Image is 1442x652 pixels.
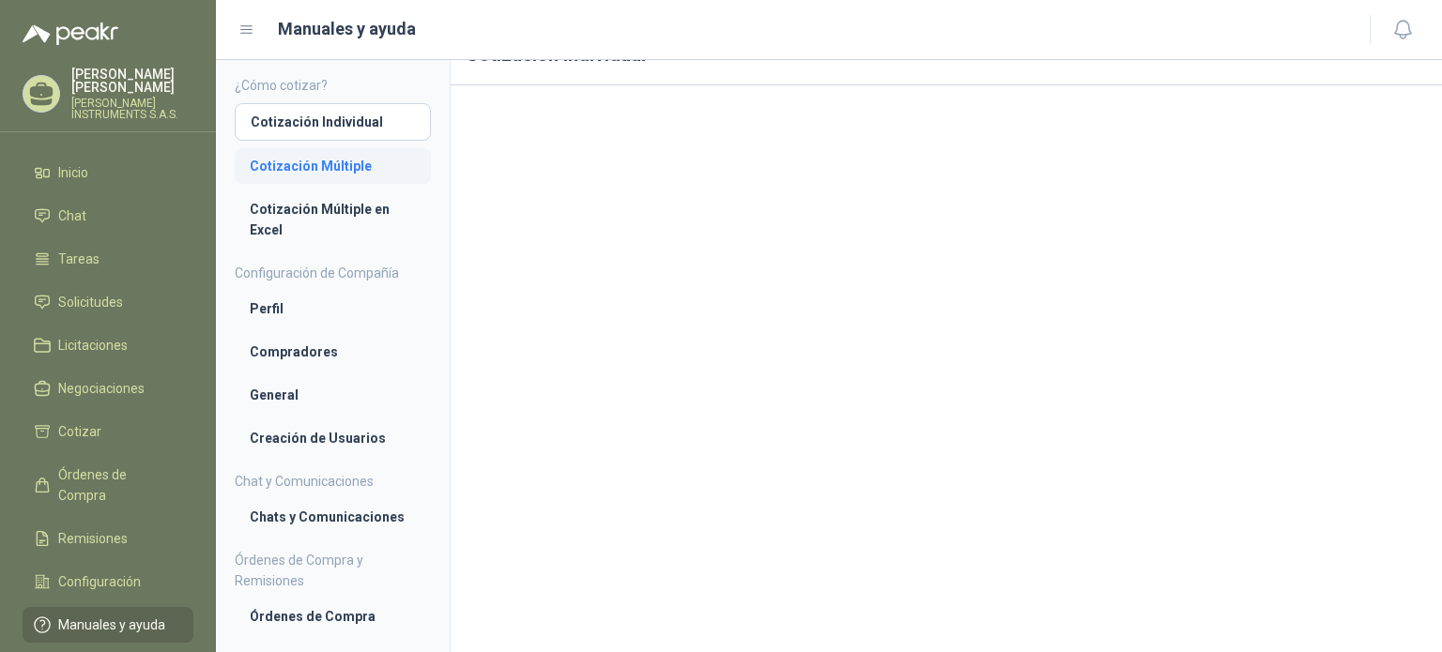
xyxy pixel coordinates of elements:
[23,23,118,45] img: Logo peakr
[58,292,123,312] span: Solicitudes
[235,550,431,591] h4: Órdenes de Compra y Remisiones
[23,564,193,599] a: Configuración
[235,148,431,184] a: Cotización Múltiple
[71,68,193,94] p: [PERSON_NAME] [PERSON_NAME]
[58,614,165,635] span: Manuales y ayuda
[23,198,193,234] a: Chat
[23,607,193,643] a: Manuales y ayuda
[23,457,193,513] a: Órdenes de Compra
[235,471,431,492] h4: Chat y Comunicaciones
[235,377,431,413] a: General
[235,103,431,141] a: Cotización Individual
[235,420,431,456] a: Creación de Usuarios
[58,249,100,269] span: Tareas
[58,205,86,226] span: Chat
[235,291,431,326] a: Perfil
[250,156,416,176] li: Cotización Múltiple
[250,298,416,319] li: Perfil
[235,499,431,535] a: Chats y Comunicaciones
[23,284,193,320] a: Solicitudes
[251,112,415,132] li: Cotización Individual
[235,191,431,248] a: Cotización Múltiple en Excel
[278,16,416,42] h1: Manuales y ayuda
[58,162,88,183] span: Inicio
[250,199,416,240] li: Cotización Múltiple en Excel
[23,241,193,277] a: Tareas
[71,98,193,120] p: [PERSON_NAME] INSTRUMENTS S.A.S.
[23,414,193,449] a: Cotizar
[23,327,193,363] a: Licitaciones
[23,371,193,406] a: Negociaciones
[250,507,416,527] li: Chats y Comunicaciones
[58,571,141,592] span: Configuración
[466,100,1427,638] iframe: 953374dfa75b41f38925b712e2491bfd
[250,606,416,627] li: Órdenes de Compra
[58,528,128,549] span: Remisiones
[250,341,416,362] li: Compradores
[235,75,431,96] h4: ¿Cómo cotizar?
[58,378,145,399] span: Negociaciones
[250,385,416,405] li: General
[58,335,128,356] span: Licitaciones
[58,464,176,506] span: Órdenes de Compra
[23,155,193,190] a: Inicio
[250,428,416,448] li: Creación de Usuarios
[235,263,431,283] h4: Configuración de Compañía
[235,599,431,634] a: Órdenes de Compra
[235,334,431,370] a: Compradores
[58,421,101,442] span: Cotizar
[23,521,193,556] a: Remisiones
